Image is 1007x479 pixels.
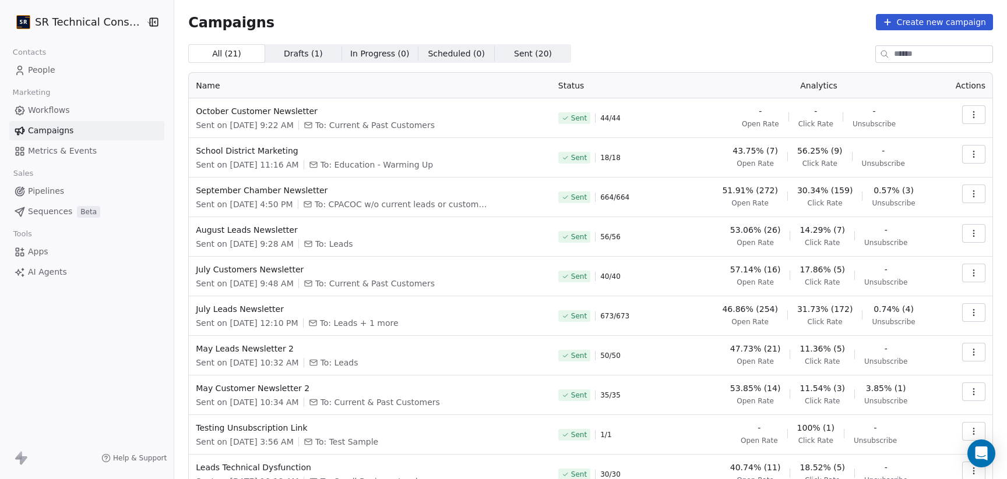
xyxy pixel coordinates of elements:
[571,153,587,162] span: Sent
[885,224,888,236] span: -
[196,278,294,289] span: Sent on [DATE] 9:48 AM
[571,311,587,321] span: Sent
[571,351,587,360] span: Sent
[571,391,587,400] span: Sent
[514,48,552,60] span: Sent ( 20 )
[874,422,877,434] span: -
[800,264,845,275] span: 17.86% (5)
[28,104,70,116] span: Workflows
[8,165,38,182] span: Sales
[885,343,888,354] span: -
[284,48,323,60] span: Drafts ( 1 )
[8,225,37,243] span: Tools
[600,113,621,123] span: 44 / 44
[737,278,774,287] span: Open Rate
[16,15,30,29] img: SR%20Tech%20Consultants%20icon%2080x80.png
[196,303,544,315] span: July Leads Newsletter
[797,303,853,315] span: 31.73% (172)
[600,232,621,242] span: 56 / 56
[798,436,833,445] span: Click Rate
[196,382,544,394] span: May Customer Newsletter 2
[802,159,837,168] span: Click Rate
[941,73,992,98] th: Actions
[28,185,64,197] span: Pipelines
[28,125,73,137] span: Campaigns
[758,422,760,434] span: -
[853,119,896,129] span: Unsubscribe
[28,145,97,157] span: Metrics & Events
[730,343,781,354] span: 47.73% (21)
[9,121,164,140] a: Campaigns
[196,436,294,448] span: Sent on [DATE] 3:56 AM
[320,317,399,329] span: To: Leads + 1 more
[571,113,587,123] span: Sent
[862,159,905,168] span: Unsubscribe
[808,198,843,208] span: Click Rate
[722,184,777,196] span: 51.91% (272)
[196,357,298,368] span: Sent on [DATE] 10:32 AM
[315,278,435,289] span: To: Current & Past Customers
[196,396,298,408] span: Sent on [DATE] 10:34 AM
[9,242,164,261] a: Apps
[800,382,845,394] span: 11.54% (3)
[196,422,544,434] span: Testing Unsubscription Link
[8,84,55,101] span: Marketing
[854,436,897,445] span: Unsubscribe
[28,266,67,278] span: AI Agents
[196,105,544,117] span: October Customer Newsletter
[196,343,544,354] span: May Leads Newsletter 2
[885,462,888,473] span: -
[196,264,544,275] span: July Customers Newsletter
[35,15,143,30] span: SR Technical Consultants
[196,119,294,131] span: Sent on [DATE] 9:22 AM
[9,182,164,201] a: Pipelines
[876,14,993,30] button: Create new campaign
[730,382,781,394] span: 53.85% (14)
[737,238,774,247] span: Open Rate
[798,119,833,129] span: Click Rate
[737,159,774,168] span: Open Rate
[321,357,358,368] span: To: Leads
[600,311,629,321] span: 673 / 673
[551,73,697,98] th: Status
[967,439,995,467] div: Open Intercom Messenger
[864,238,907,247] span: Unsubscribe
[571,232,587,242] span: Sent
[730,264,781,275] span: 57.14% (16)
[196,224,544,236] span: August Leads Newsletter
[800,462,845,473] span: 18.52% (5)
[28,205,72,218] span: Sequences
[800,343,845,354] span: 11.36% (5)
[864,357,907,366] span: Unsubscribe
[315,119,435,131] span: To: Current & Past Customers
[196,317,298,329] span: Sent on [DATE] 12:10 PM
[428,48,485,60] span: Scheduled ( 0 )
[196,238,294,250] span: Sent on [DATE] 9:28 AM
[9,141,164,161] a: Metrics & Events
[28,64,55,76] span: People
[9,101,164,120] a: Workflows
[722,303,777,315] span: 46.86% (254)
[797,145,843,157] span: 56.25% (9)
[805,357,840,366] span: Click Rate
[873,105,876,117] span: -
[600,470,621,479] span: 30 / 30
[866,382,906,394] span: 3.85% (1)
[315,238,353,250] span: To: Leads
[797,184,853,196] span: 30.34% (159)
[730,462,781,473] span: 40.74% (11)
[321,396,440,408] span: To: Current & Past Customers
[8,44,51,61] span: Contacts
[808,317,843,327] span: Click Rate
[571,430,587,439] span: Sent
[571,272,587,281] span: Sent
[874,184,914,196] span: 0.57% (3)
[733,145,778,157] span: 43.75% (7)
[731,198,769,208] span: Open Rate
[196,198,293,210] span: Sent on [DATE] 4:50 PM
[885,264,888,275] span: -
[9,61,164,80] a: People
[600,272,621,281] span: 40 / 40
[742,119,779,129] span: Open Rate
[315,436,378,448] span: To: Test Sample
